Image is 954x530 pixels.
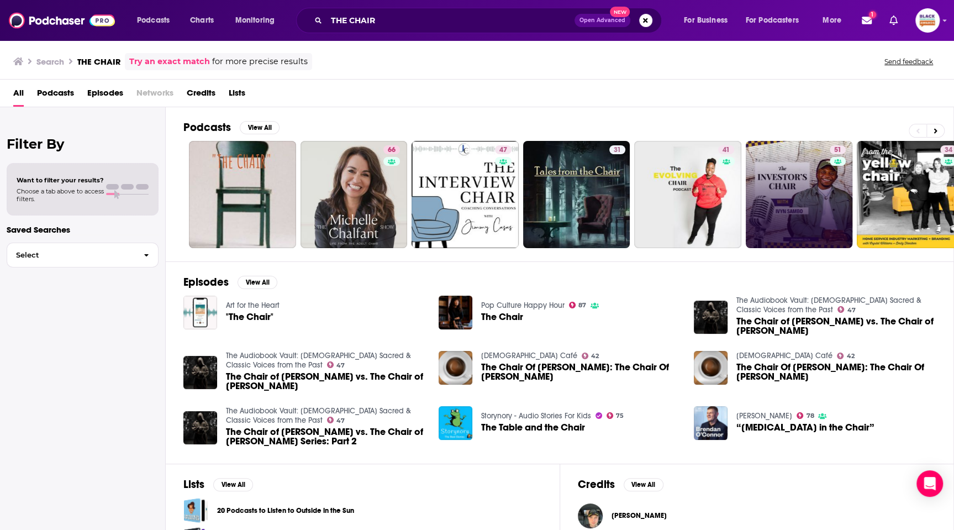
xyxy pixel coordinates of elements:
button: open menu [129,12,184,29]
a: ListsView All [183,477,253,491]
span: 34 [945,145,952,156]
a: CreditsView All [578,477,663,491]
span: [PERSON_NAME] [612,511,667,520]
img: "The Chair" [183,296,217,329]
span: 47 [499,145,507,156]
button: open menu [228,12,289,29]
a: Storynory - Audio Stories For Kids [481,411,591,421]
a: EpisodesView All [183,275,277,289]
img: The Chair [439,296,472,329]
a: Art for the Heart [226,301,280,310]
div: Open Intercom Messenger [916,470,943,497]
a: 42 [837,353,855,359]
span: 87 [578,303,586,308]
a: 31 [609,145,625,154]
span: 75 [616,413,624,418]
a: Credits [187,84,215,107]
a: Joshua Chaires [612,511,667,520]
a: Episodes [87,84,123,107]
h3: Search [36,56,64,67]
span: Podcasts [137,13,170,28]
a: Show notifications dropdown [885,11,902,30]
a: 20 Podcasts to Listen to Outside in the Sun [183,498,208,523]
a: Lists [229,84,245,107]
img: The Chair of Peter vs. The Chair of Peter Series: Part 2 [183,411,217,445]
span: 47 [336,363,345,368]
a: The Audiobook Vault: Catholic Sacred & Classic Voices from the Past [226,406,411,425]
h2: Filter By [7,136,159,152]
span: New [610,7,630,17]
a: 47 [837,306,856,313]
a: 47 [412,141,519,248]
a: The Chair of Peter vs. The Chair of Peter [694,301,728,334]
img: “Psychiatrist in the Chair” [694,406,728,440]
span: Select [7,251,135,259]
img: Podchaser - Follow, Share and Rate Podcasts [9,10,115,31]
a: The Chair of Peter vs. The Chair of Peter [736,317,936,335]
a: 31 [523,141,630,248]
button: open menu [815,12,855,29]
span: 41 [723,145,730,156]
span: 1 [869,11,876,18]
a: 75 [607,412,624,419]
a: 47 [495,145,512,154]
span: Networks [136,84,173,107]
span: Charts [190,13,214,28]
a: Podcasts [37,84,74,107]
a: All [13,84,24,107]
button: Show profile menu [915,8,940,33]
h2: Lists [183,477,204,491]
a: The Audiobook Vault: Catholic Sacred & Classic Voices from the Past [226,351,411,370]
a: 51 [746,141,853,248]
a: 87 [569,302,587,308]
span: 47 [847,308,855,313]
span: "The Chair" [226,312,273,322]
span: 47 [336,418,345,423]
a: Pop Culture Happy Hour [481,301,565,310]
span: Logged in as blackpodcastingawards [915,8,940,33]
a: 47 [327,417,345,423]
a: “Psychiatrist in the Chair” [736,423,874,432]
div: Search podcasts, credits, & more... [307,8,672,33]
a: 66 [301,141,408,248]
span: For Podcasters [746,13,799,28]
a: Charts [183,12,220,29]
span: 78 [806,413,814,418]
span: The Chair of [PERSON_NAME] vs. The Chair of [PERSON_NAME] [736,317,936,335]
span: Want to filter your results? [17,176,104,184]
a: 41 [634,141,741,248]
span: For Business [684,13,728,28]
span: The Chair [481,312,523,322]
a: The Table and the Chair [481,423,585,432]
span: The Chair of [PERSON_NAME] vs. The Chair of [PERSON_NAME] [226,372,425,391]
a: Brendan O'Connor [736,411,792,421]
button: Open AdvancedNew [574,14,630,27]
a: PodcastsView All [183,120,280,134]
button: Send feedback [881,57,936,66]
h2: Episodes [183,275,229,289]
span: The Chair of [PERSON_NAME] vs. The Chair of [PERSON_NAME] Series: Part 2 [226,427,425,446]
a: Catholic Café [736,351,832,360]
h2: Credits [578,477,615,491]
img: The Table and the Chair [439,406,472,440]
button: View All [624,478,663,491]
a: The Chair Of Moses: The Chair Of Peter [439,351,472,385]
span: “[MEDICAL_DATA] in the Chair” [736,423,874,432]
span: for more precise results [212,55,308,68]
img: The Chair of Peter vs. The Chair of Peter [183,356,217,390]
input: Search podcasts, credits, & more... [326,12,574,29]
button: open menu [676,12,741,29]
span: 42 [591,354,599,359]
a: Show notifications dropdown [857,11,876,30]
img: The Chair Of Moses: The Chair Of Peter [694,351,728,385]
